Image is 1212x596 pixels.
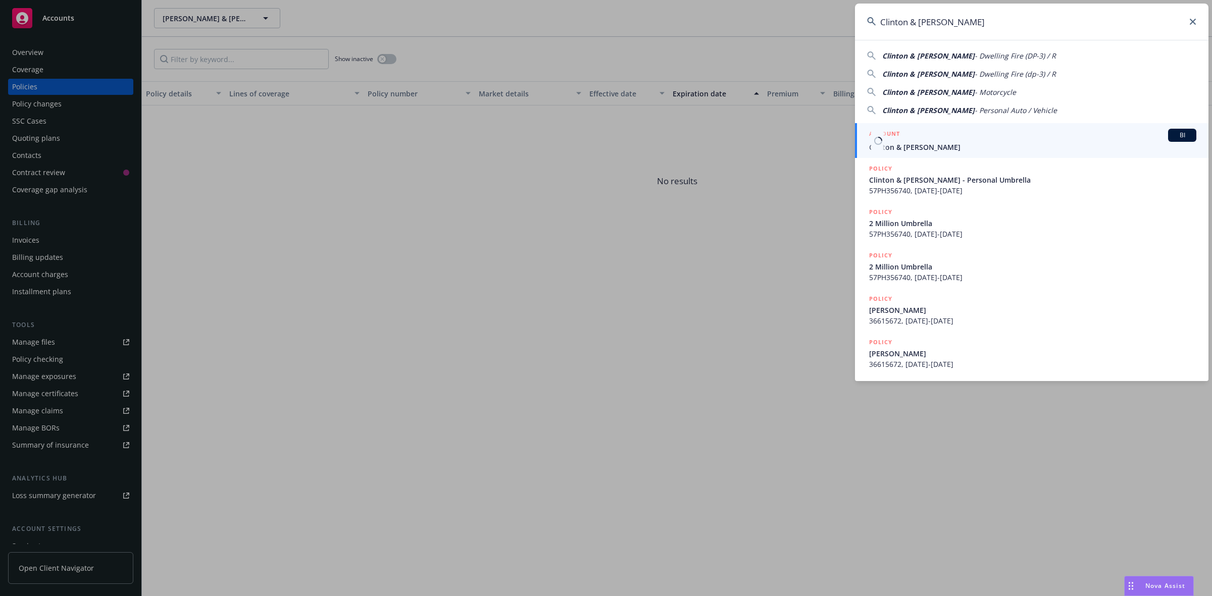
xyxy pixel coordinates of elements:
input: Search... [855,4,1208,40]
span: 57PH356740, [DATE]-[DATE] [869,229,1196,239]
a: POLICYClinton & [PERSON_NAME] - Personal Umbrella57PH356740, [DATE]-[DATE] [855,158,1208,201]
span: 2 Million Umbrella [869,261,1196,272]
span: - Personal Auto / Vehicle [975,105,1057,115]
span: Clinton & [PERSON_NAME] [869,142,1196,152]
span: [PERSON_NAME] [869,305,1196,315]
h5: POLICY [869,294,892,304]
span: - Motorcycle [975,87,1016,97]
span: 36615672, [DATE]-[DATE] [869,315,1196,326]
span: Clinton & [PERSON_NAME] - Personal Umbrella [869,175,1196,185]
span: - Dwelling Fire (DP-3) / R [975,51,1056,61]
span: 36615672, [DATE]-[DATE] [869,359,1196,369]
a: ACCOUNTBIClinton & [PERSON_NAME] [855,123,1208,158]
span: 57PH356740, [DATE]-[DATE] [869,272,1196,283]
span: Clinton & [PERSON_NAME] [882,105,975,115]
h5: POLICY [869,207,892,217]
h5: ACCOUNT [869,129,900,141]
span: Clinton & [PERSON_NAME] [882,51,975,61]
span: Clinton & [PERSON_NAME] [882,69,975,79]
span: 57PH356740, [DATE]-[DATE] [869,185,1196,196]
button: Nova Assist [1124,576,1194,596]
h5: POLICY [869,337,892,347]
a: POLICY2 Million Umbrella57PH356740, [DATE]-[DATE] [855,201,1208,245]
h5: POLICY [869,250,892,260]
a: POLICY[PERSON_NAME]36615672, [DATE]-[DATE] [855,288,1208,332]
span: BI [1172,131,1192,140]
span: 2 Million Umbrella [869,218,1196,229]
span: - Dwelling Fire (dp-3) / R [975,69,1056,79]
div: Drag to move [1125,576,1137,595]
span: Nova Assist [1145,581,1185,590]
span: [PERSON_NAME] [869,348,1196,359]
a: POLICY[PERSON_NAME]36615672, [DATE]-[DATE] [855,332,1208,375]
a: POLICY2 Million Umbrella57PH356740, [DATE]-[DATE] [855,245,1208,288]
h5: POLICY [869,164,892,174]
span: Clinton & [PERSON_NAME] [882,87,975,97]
